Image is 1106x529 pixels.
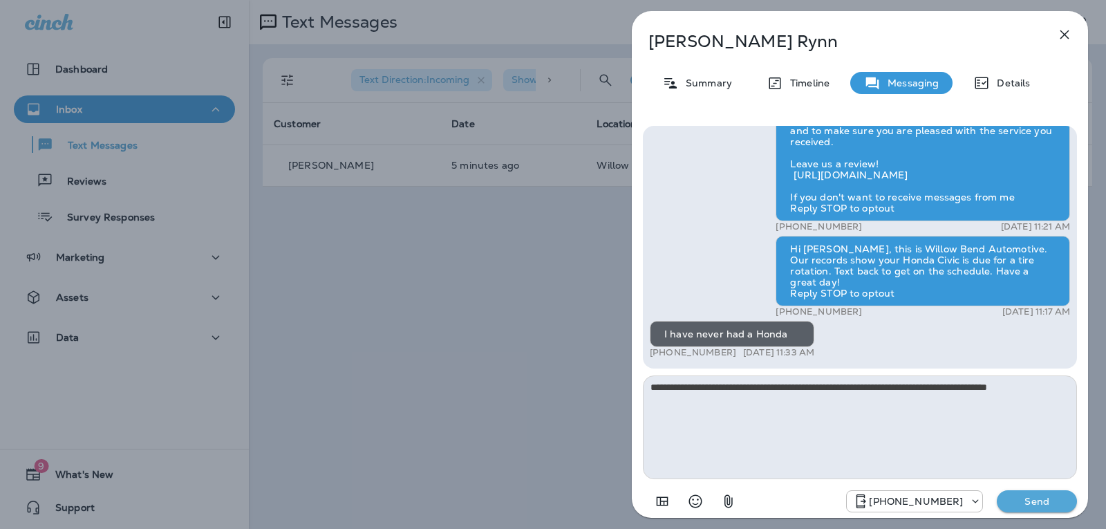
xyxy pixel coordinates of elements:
[776,236,1070,306] div: Hi [PERSON_NAME], this is Willow Bend Automotive. Our records show your Honda Civic is due for a ...
[1001,221,1070,232] p: [DATE] 11:21 AM
[648,32,1026,51] p: [PERSON_NAME] Rynn
[650,321,814,347] div: I have never had a Honda
[682,488,709,515] button: Select an emoji
[776,84,1070,221] div: Hello [PERSON_NAME], Hope all is well! This is [PERSON_NAME] from Willow Bend Automotive. I wante...
[648,488,676,515] button: Add in a premade template
[783,77,829,89] p: Timeline
[1008,495,1066,508] p: Send
[679,77,732,89] p: Summary
[881,77,939,89] p: Messaging
[776,306,862,317] p: [PHONE_NUMBER]
[776,221,862,232] p: [PHONE_NUMBER]
[869,496,963,507] p: [PHONE_NUMBER]
[990,77,1030,89] p: Details
[650,347,736,358] p: [PHONE_NUMBER]
[743,347,814,358] p: [DATE] 11:33 AM
[1002,306,1070,317] p: [DATE] 11:17 AM
[997,490,1077,512] button: Send
[847,493,982,510] div: +1 (813) 497-4455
